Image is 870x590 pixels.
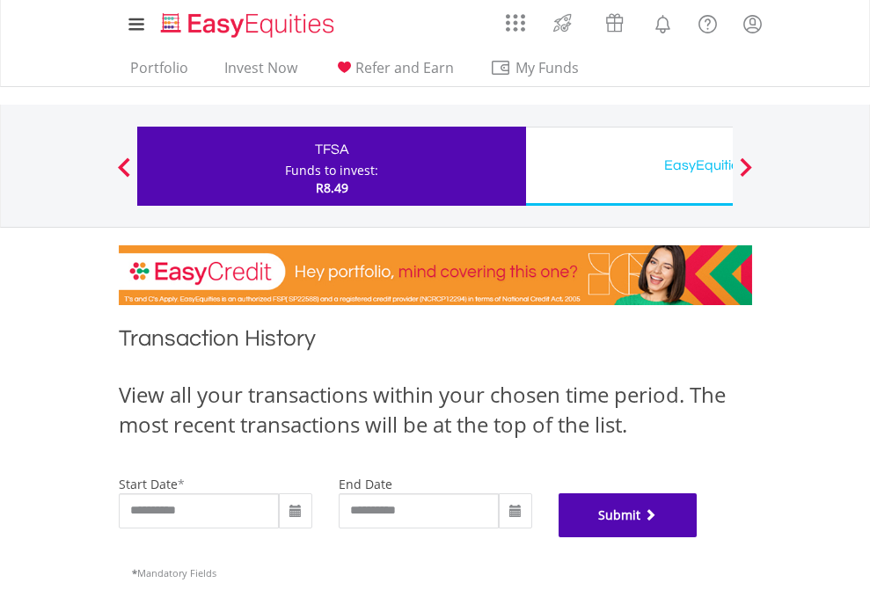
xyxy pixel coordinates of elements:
[154,4,341,40] a: Home page
[157,11,341,40] img: EasyEquities_Logo.png
[600,9,629,37] img: vouchers-v2.svg
[548,9,577,37] img: thrive-v2.svg
[326,59,461,86] a: Refer and Earn
[685,4,730,40] a: FAQ's and Support
[589,4,640,37] a: Vouchers
[148,137,515,162] div: TFSA
[119,476,178,492] label: start date
[355,58,454,77] span: Refer and Earn
[494,4,537,33] a: AppsGrid
[506,13,525,33] img: grid-menu-icon.svg
[217,59,304,86] a: Invest Now
[123,59,195,86] a: Portfolio
[730,4,775,43] a: My Profile
[640,4,685,40] a: Notifications
[119,245,752,305] img: EasyCredit Promotion Banner
[339,476,392,492] label: end date
[559,493,698,537] button: Submit
[285,162,378,179] div: Funds to invest:
[490,56,605,79] span: My Funds
[119,323,752,362] h1: Transaction History
[119,380,752,441] div: View all your transactions within your chosen time period. The most recent transactions will be a...
[728,166,764,184] button: Next
[316,179,348,196] span: R8.49
[132,566,216,579] span: Mandatory Fields
[106,166,142,184] button: Previous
